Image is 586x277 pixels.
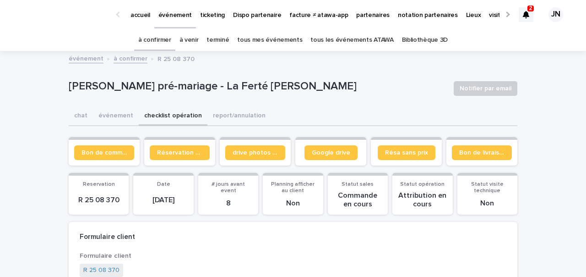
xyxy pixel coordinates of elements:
[157,53,195,63] p: R 25 08 370
[206,29,229,51] a: terminé
[312,150,350,156] span: Google drive
[237,29,302,51] a: tous mes événements
[74,196,123,205] p: R 25 08 370
[271,182,315,194] span: Planning afficher au client
[459,150,505,156] span: Bon de livraison
[400,182,445,187] span: Statut opération
[463,199,512,208] p: Non
[207,107,271,126] button: report/annulation
[268,199,317,208] p: Non
[80,233,135,241] h2: Formulaire client
[402,29,448,51] a: Bibliothèque 3D
[225,145,285,160] a: drive photos coordinateur
[18,6,107,24] img: Ls34BcGeRexTGTNfXpUC
[398,191,447,209] p: Attribution en cours
[83,182,115,187] span: Reservation
[460,84,511,93] span: Notifier par email
[471,182,504,194] span: Statut visite technique
[342,182,374,187] span: Statut sales
[212,182,245,194] span: # jours avant event
[519,7,533,22] div: 2
[138,29,171,51] a: à confirmer
[69,107,93,126] button: chat
[204,199,253,208] p: 8
[80,253,131,259] span: Formulaire client
[548,7,563,22] div: JN
[233,150,278,156] span: drive photos coordinateur
[378,145,435,160] a: Résa sans prix
[150,145,210,160] a: Réservation client
[83,266,119,275] a: R 25 08 370
[452,145,512,160] a: Bon de livraison
[529,5,532,11] p: 2
[69,53,103,63] a: événement
[304,145,358,160] a: Google drive
[139,107,207,126] button: checklist opération
[69,80,446,93] p: [PERSON_NAME] pré-mariage - La Ferté [PERSON_NAME]
[333,191,382,209] p: Commande en cours
[93,107,139,126] button: événement
[81,150,127,156] span: Bon de commande
[74,145,134,160] a: Bon de commande
[454,81,517,96] button: Notifier par email
[157,150,202,156] span: Réservation client
[157,182,170,187] span: Date
[310,29,393,51] a: tous les événements ATAWA
[385,150,428,156] span: Résa sans prix
[179,29,199,51] a: à venir
[114,53,147,63] a: à confirmer
[139,196,188,205] p: [DATE]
